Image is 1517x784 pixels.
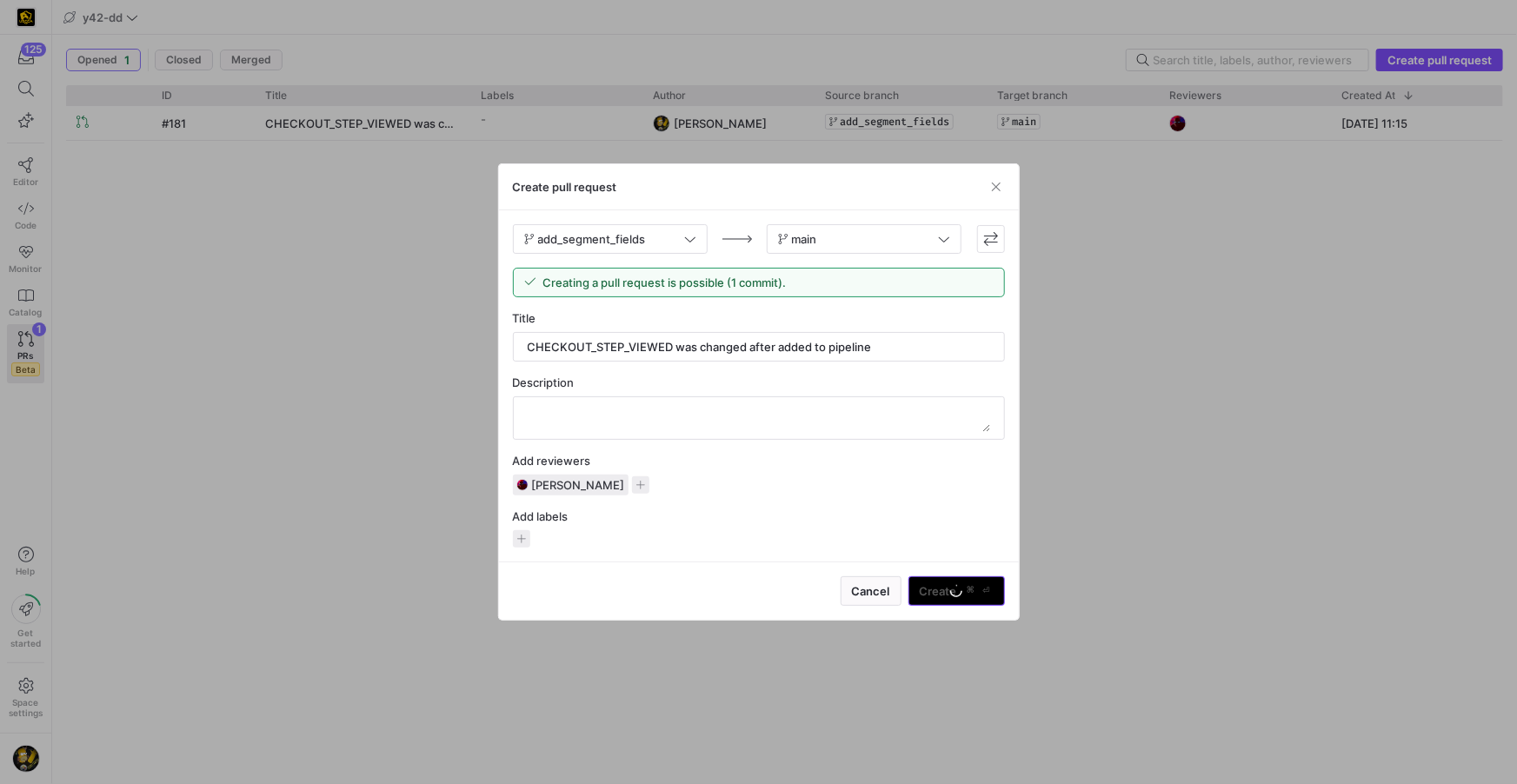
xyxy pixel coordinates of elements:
h3: Create pull request [513,180,617,194]
span: Creating a pull request is possible (1 commit). [543,276,787,289]
img: https://storage.googleapis.com/y42-prod-data-exchange/images/ICWEDZt8PPNNsC1M8rtt1ADXuM1CLD3OveQ6... [516,479,529,491]
span: Description [513,375,575,389]
button: add_segment_fields [513,224,708,254]
div: Add labels [513,509,1005,523]
input: Add a title to this pull request [528,340,990,354]
button: Cancel [841,576,902,606]
button: main [767,224,961,254]
div: Add reviewers [513,454,1005,468]
span: Title [513,311,536,325]
span: [PERSON_NAME] [532,478,625,492]
span: Cancel [852,584,890,598]
span: main [792,232,817,246]
span: add_segment_fields [538,232,646,246]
